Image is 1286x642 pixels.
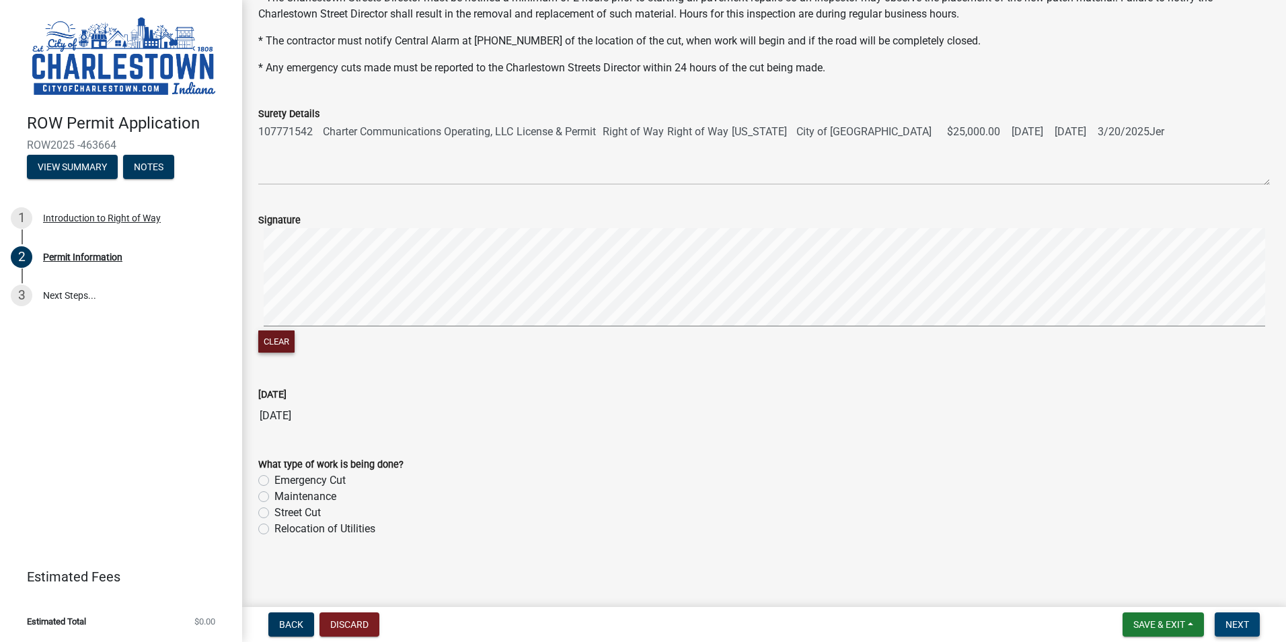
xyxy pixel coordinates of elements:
label: Street Cut [274,505,321,521]
wm-modal-confirm: Summary [27,162,118,173]
button: Discard [319,612,379,637]
div: Introduction to Right of Way [43,213,161,223]
button: Save & Exit [1123,612,1204,637]
label: Maintenance [274,489,336,505]
div: 1 [11,207,32,229]
p: * The contractor must notify Central Alarm at [PHONE_NUMBER] of the location of the cut, when wor... [258,33,1270,49]
img: City of Charlestown, Indiana [27,14,221,100]
span: Next [1225,619,1249,630]
label: [DATE] [258,390,287,400]
wm-modal-confirm: Notes [123,162,174,173]
label: Surety Details [258,110,319,119]
div: 3 [11,285,32,306]
span: $0.00 [194,617,215,626]
button: Back [268,612,314,637]
button: Clear [258,330,295,353]
span: ROW2025 -463664 [27,139,215,151]
span: Save & Exit [1133,619,1185,630]
div: Permit Information [43,252,122,262]
button: Next [1215,612,1260,637]
div: 2 [11,246,32,268]
label: Relocation of Utilities [274,521,375,537]
label: What type of work is being done? [258,460,404,470]
button: Notes [123,155,174,179]
button: View Summary [27,155,118,179]
span: Estimated Total [27,617,86,626]
a: Estimated Fees [11,563,221,590]
h4: ROW Permit Application [27,114,231,133]
p: * Any emergency cuts made must be reported to the Charlestown Streets Director within 24 hours of... [258,60,1270,76]
label: Signature [258,216,301,225]
span: Back [279,619,303,630]
label: Emergency Cut [274,472,346,489]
